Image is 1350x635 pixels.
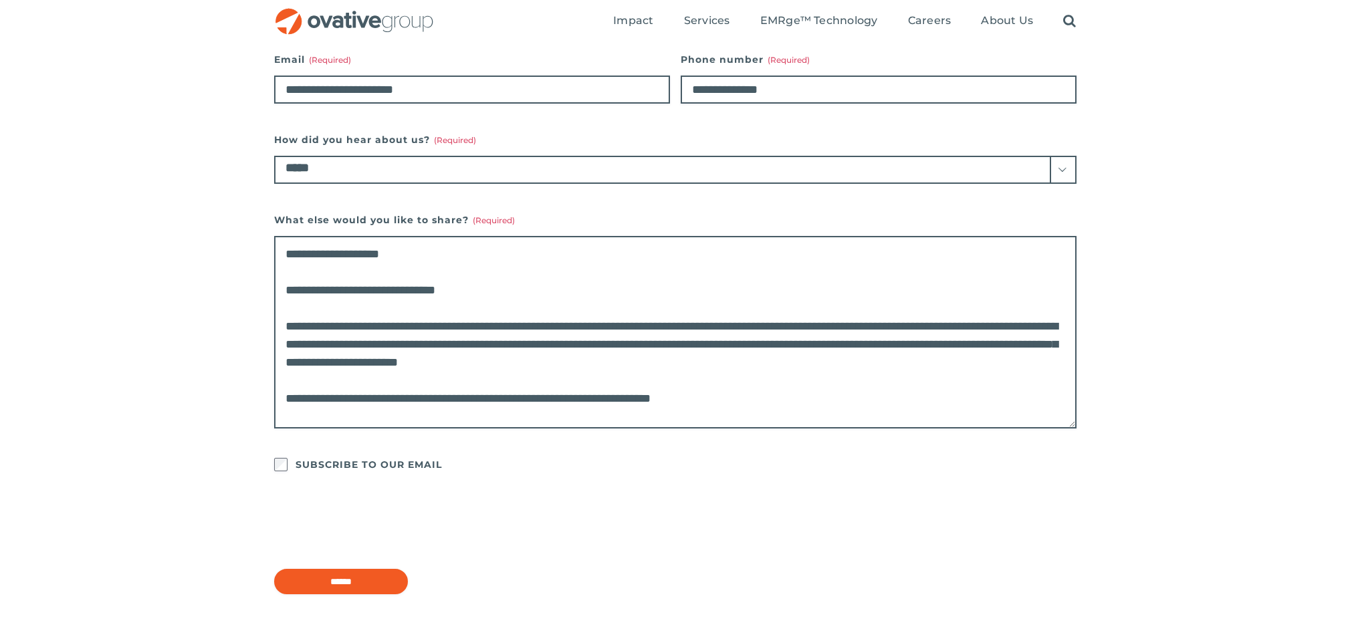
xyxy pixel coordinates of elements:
span: About Us [981,14,1033,27]
label: What else would you like to share? [274,211,1077,229]
a: About Us [981,14,1033,29]
a: EMRge™ Technology [760,14,878,29]
span: EMRge™ Technology [760,14,878,27]
span: Impact [613,14,653,27]
span: Careers [908,14,951,27]
span: (Required) [434,135,476,145]
label: How did you hear about us? [274,130,1077,149]
a: Careers [908,14,951,29]
span: Services [684,14,730,27]
a: OG_Full_horizontal_RGB [274,7,435,19]
a: Search [1063,14,1076,29]
label: SUBSCRIBE TO OUR EMAIL [296,455,442,474]
a: Impact [613,14,653,29]
span: (Required) [309,55,351,65]
span: (Required) [473,215,515,225]
label: Phone number [681,50,1077,69]
span: (Required) [768,55,810,65]
a: Services [684,14,730,29]
iframe: reCAPTCHA [274,501,477,553]
label: Email [274,50,670,69]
